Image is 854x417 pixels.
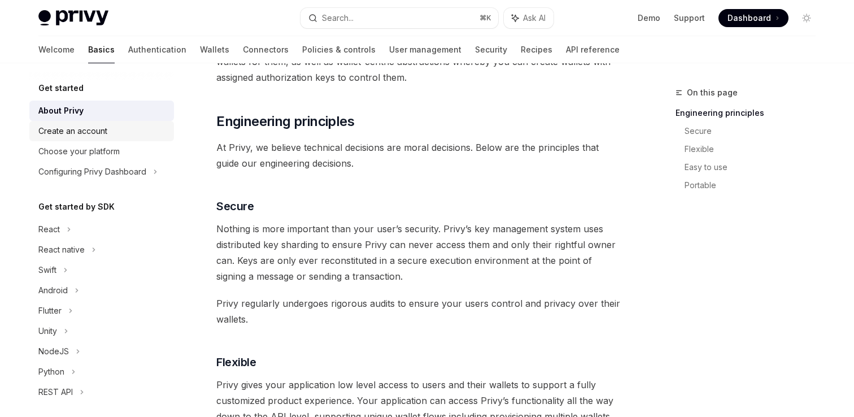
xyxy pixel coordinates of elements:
a: User management [389,36,461,63]
a: Connectors [243,36,289,63]
div: Flutter [38,304,62,318]
span: Nothing is more important than your user’s security. Privy’s key management system uses distribut... [216,221,624,284]
a: Engineering principles [676,104,825,122]
button: Search...⌘K [300,8,498,28]
span: Ask AI [523,12,546,24]
button: Ask AI [504,8,554,28]
span: Engineering principles [216,112,354,131]
a: Demo [638,12,660,24]
div: About Privy [38,104,84,118]
span: Secure [216,198,254,214]
span: ⌘ K [480,14,491,23]
a: Security [475,36,507,63]
a: Choose your platform [29,141,174,162]
div: Create an account [38,124,107,138]
h5: Get started by SDK [38,200,115,214]
div: NodeJS [38,345,69,358]
span: Dashboard [727,12,771,24]
div: React native [38,243,85,257]
a: Flexible [685,140,825,158]
a: Easy to use [685,158,825,176]
span: At Privy, we believe technical decisions are moral decisions. Below are the principles that guide... [216,140,624,171]
a: Secure [685,122,825,140]
span: Flexible [216,354,256,370]
div: React [38,223,60,236]
h5: Get started [38,81,84,95]
div: Unity [38,324,57,338]
div: REST API [38,385,73,399]
img: light logo [38,10,108,26]
a: API reference [566,36,620,63]
a: Authentication [128,36,186,63]
div: Python [38,365,64,379]
a: Support [674,12,705,24]
div: Configuring Privy Dashboard [38,165,146,179]
a: Basics [88,36,115,63]
span: Privy regularly undergoes rigorous audits to ensure your users control and privacy over their wal... [216,296,624,327]
a: Wallets [200,36,229,63]
div: Swift [38,263,56,277]
a: Dashboard [718,9,788,27]
a: Welcome [38,36,75,63]
a: Create an account [29,121,174,141]
a: About Privy [29,101,174,121]
a: Policies & controls [302,36,376,63]
a: Portable [685,176,825,194]
div: Choose your platform [38,145,120,158]
a: Recipes [521,36,552,63]
div: Search... [322,11,354,25]
span: On this page [687,86,738,99]
div: Android [38,284,68,297]
button: Toggle dark mode [798,9,816,27]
